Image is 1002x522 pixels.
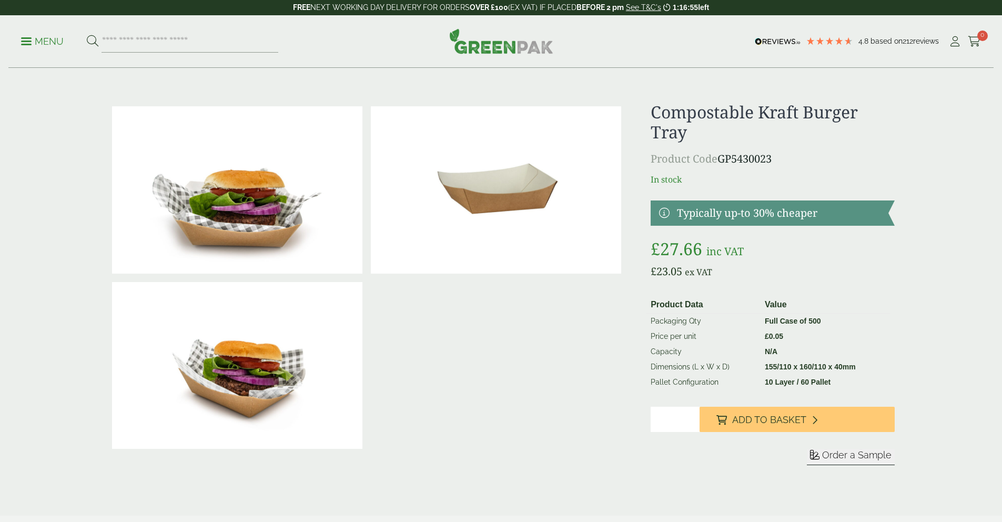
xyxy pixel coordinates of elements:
a: Menu [21,35,64,46]
h1: Compostable Kraft Burger Tray [651,102,894,143]
span: reviews [913,37,939,45]
img: GreenPak Supplies [449,28,553,54]
bdi: 23.05 [651,264,682,278]
p: GP5430023 [651,151,894,167]
span: £ [765,332,769,340]
button: Order a Sample [807,449,895,465]
span: Add to Basket [732,414,806,426]
button: Add to Basket [700,407,895,432]
span: 212 [903,37,913,45]
p: Menu [21,35,64,48]
strong: OVER £100 [470,3,508,12]
span: Product Code [651,152,717,166]
td: Pallet Configuration [646,375,761,390]
img: IMG_5665 [112,106,362,274]
p: In stock [651,173,894,186]
i: Cart [968,36,981,47]
span: 1:16:55 [673,3,698,12]
strong: 155/110 x 160/110 x 40mm [765,363,856,371]
span: £ [651,237,660,260]
strong: BEFORE 2 pm [576,3,624,12]
strong: 10 Layer / 60 Pallet [765,378,831,386]
span: £ [651,264,656,278]
strong: FREE [293,3,310,12]
span: Based on [871,37,903,45]
span: 4.8 [858,37,871,45]
td: Packaging Qty [646,313,761,329]
bdi: 27.66 [651,237,702,260]
td: Price per unit [646,329,761,344]
strong: Full Case of 500 [765,317,821,325]
span: ex VAT [685,266,712,278]
a: 0 [968,34,981,49]
img: REVIEWS.io [755,38,801,45]
i: My Account [948,36,961,47]
a: See T&C's [626,3,661,12]
strong: N/A [765,347,777,356]
img: Dsc3276a_2 [371,106,621,274]
img: IMG_5648 [112,282,362,449]
span: inc VAT [706,244,744,258]
td: Capacity [646,344,761,359]
th: Product Data [646,296,761,314]
span: 0 [977,31,988,41]
bdi: 0.05 [765,332,783,340]
span: Order a Sample [822,449,892,460]
div: 4.79 Stars [806,36,853,46]
span: left [698,3,709,12]
th: Value [761,296,890,314]
td: Dimensions (L x W x D) [646,359,761,375]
